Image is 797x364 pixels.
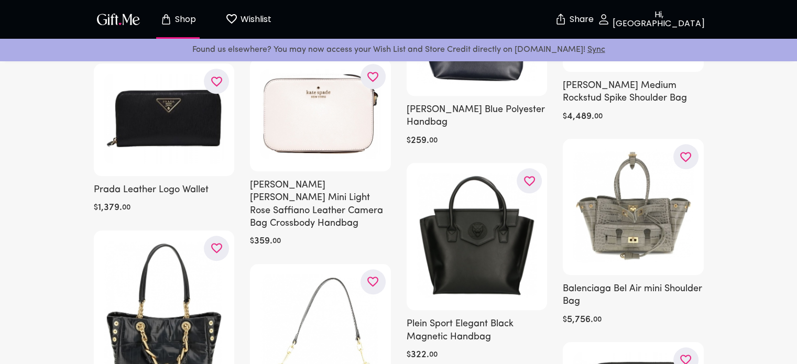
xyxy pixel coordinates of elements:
p: Shop [172,15,196,24]
h6: [PERSON_NAME] Blue Polyester Handbag [407,104,548,129]
button: Share [556,1,593,38]
h6: 00 [429,135,438,147]
h6: $ [407,349,411,361]
h6: Balenciaga Bel Air mini Shoulder Bag [563,283,704,308]
img: Prada Leather Logo Wallet [104,74,224,163]
button: GiftMe Logo [94,13,143,26]
h6: 5,756 . [567,314,593,326]
h6: 4,489 . [567,111,594,123]
h6: Prada Leather Logo Wallet [94,184,235,196]
p: Hi, [GEOGRAPHIC_DATA] [610,10,705,28]
p: Found us elsewhere? You may now access your Wish List and Store Credit directly on [DOMAIN_NAME]! [8,43,789,57]
img: Kate Spade Staci Mini Light Rose Saffiano Leather Camera Bag Crossbody Handbag [260,69,380,159]
h6: $ [563,314,567,326]
img: Plein Sport Elegant Black Magnetic Handbag [417,173,537,297]
h6: 1,379 . [98,202,122,214]
h6: 00 [593,314,602,326]
img: secure [554,13,567,26]
h6: 00 [272,235,281,248]
p: Wishlist [238,13,271,26]
h6: 00 [594,111,603,123]
h6: $ [94,202,98,214]
img: Balenciaga Bel Air mini Shoulder Bag [573,149,693,262]
a: Sync [587,46,605,54]
button: Wishlist page [220,3,277,36]
img: GiftMe Logo [95,12,142,27]
h6: 259 . [411,135,429,147]
h6: [PERSON_NAME] [PERSON_NAME] Mini Light Rose Saffiano Leather Camera Bag Crossbody Handbag [250,179,391,230]
p: Share [567,15,594,24]
h6: Plein Sport Elegant Black Magnetic Handbag [407,318,548,344]
button: Hi, [GEOGRAPHIC_DATA] [599,3,704,36]
h6: $ [407,135,411,147]
h6: $ [250,235,254,248]
h6: 00 [122,202,130,214]
h6: [PERSON_NAME] Medium Rockstud Spike Shoulder Bag [563,80,704,105]
h6: 359 . [254,235,272,248]
h6: 322 . [411,349,429,361]
button: Store page [149,3,207,36]
h6: $ [563,111,567,123]
h6: 00 [429,349,438,361]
